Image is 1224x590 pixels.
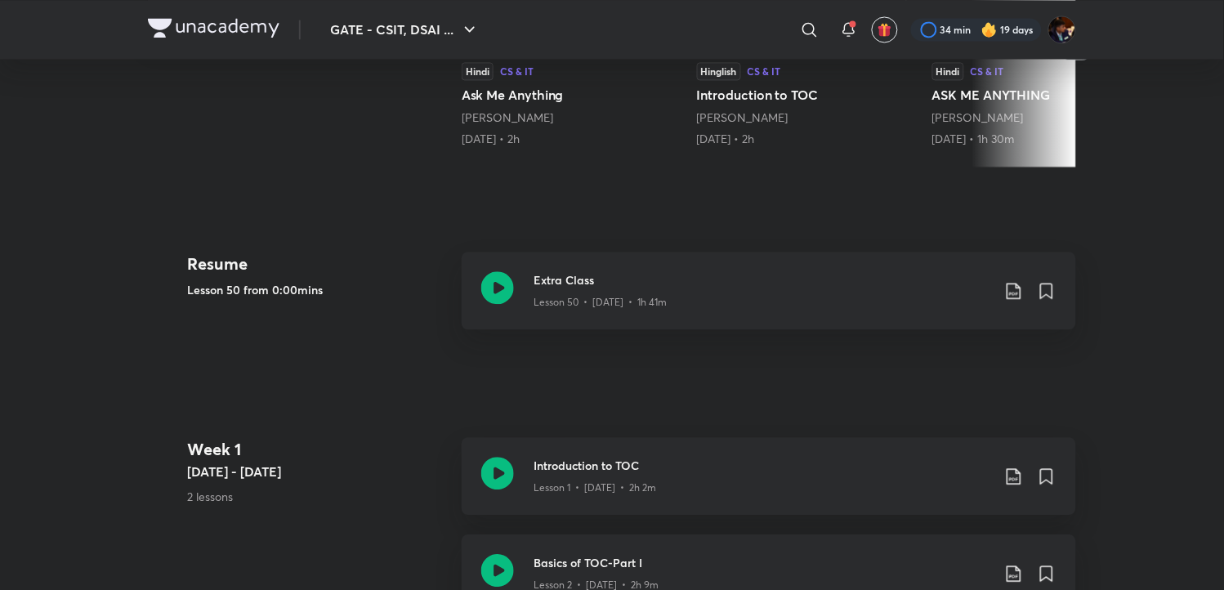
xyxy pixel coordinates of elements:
[697,110,919,126] div: Ankit Kumar
[878,22,892,37] img: avatar
[462,131,684,147] div: 31st May • 2h
[187,488,449,505] p: 2 lessons
[932,110,1024,125] a: [PERSON_NAME]
[462,85,684,105] h5: Ask Me Anything
[148,18,279,42] a: Company Logo
[981,21,998,38] img: streak
[187,462,449,481] h5: [DATE] - [DATE]
[462,110,684,126] div: Ankit Kumar
[697,85,919,105] h5: Introduction to TOC
[534,295,667,310] p: Lesson 50 • [DATE] • 1h 41m
[971,66,1004,76] div: CS & IT
[534,271,991,288] h3: Extra Class
[187,437,449,462] h4: Week 1
[872,16,898,42] button: avatar
[932,131,1155,147] div: 30th Jun • 1h 30m
[932,62,964,80] div: Hindi
[320,13,489,46] button: GATE - CSIT, DSAI ...
[1048,16,1076,43] img: Asmeet Gupta
[462,437,1076,534] a: Introduction to TOCLesson 1 • [DATE] • 2h 2m
[932,85,1155,105] h5: ASK ME ANYTHING
[462,252,1076,349] a: Extra ClassLesson 50 • [DATE] • 1h 41m
[187,252,449,276] h4: Resume
[534,480,656,495] p: Lesson 1 • [DATE] • 2h 2m
[187,281,449,298] h5: Lesson 50 from 0:00mins
[500,66,534,76] div: CS & IT
[697,131,919,147] div: 9th Jun • 2h
[534,554,991,571] h3: Basics of TOC-Part I
[462,110,553,125] a: [PERSON_NAME]
[932,110,1155,126] div: Ankit Kumar
[148,18,279,38] img: Company Logo
[697,62,741,80] div: Hinglish
[534,457,991,474] h3: Introduction to TOC
[462,62,494,80] div: Hindi
[697,110,788,125] a: [PERSON_NAME]
[748,66,781,76] div: CS & IT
